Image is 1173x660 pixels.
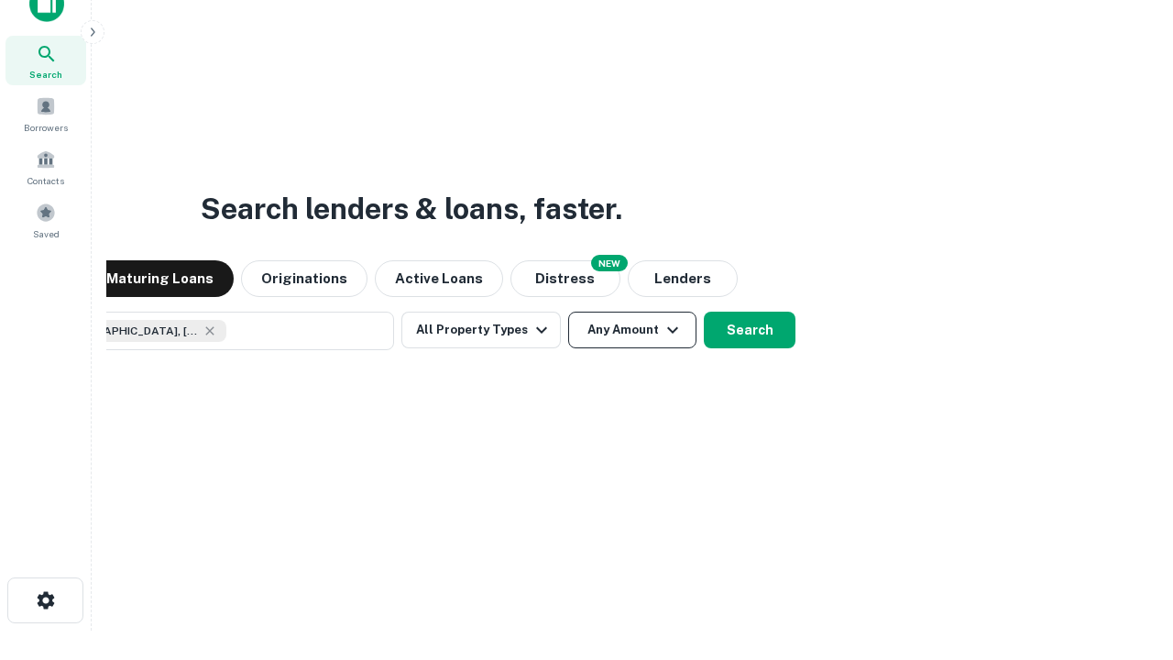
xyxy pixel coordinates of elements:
button: Search distressed loans with lien and other non-mortgage details. [510,260,620,297]
a: Search [5,36,86,85]
a: Saved [5,195,86,245]
span: Borrowers [24,120,68,135]
h3: Search lenders & loans, faster. [201,187,622,231]
div: NEW [591,255,628,271]
span: [GEOGRAPHIC_DATA], [GEOGRAPHIC_DATA], [GEOGRAPHIC_DATA] [61,323,199,339]
a: Contacts [5,142,86,192]
span: Saved [33,226,60,241]
button: Active Loans [375,260,503,297]
a: Borrowers [5,89,86,138]
button: Any Amount [568,312,696,348]
iframe: Chat Widget [1081,513,1173,601]
button: Search [704,312,795,348]
button: All Property Types [401,312,561,348]
button: Maturing Loans [86,260,234,297]
button: Lenders [628,260,738,297]
button: [GEOGRAPHIC_DATA], [GEOGRAPHIC_DATA], [GEOGRAPHIC_DATA] [27,312,394,350]
button: Originations [241,260,367,297]
span: Search [29,67,62,82]
span: Contacts [27,173,64,188]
